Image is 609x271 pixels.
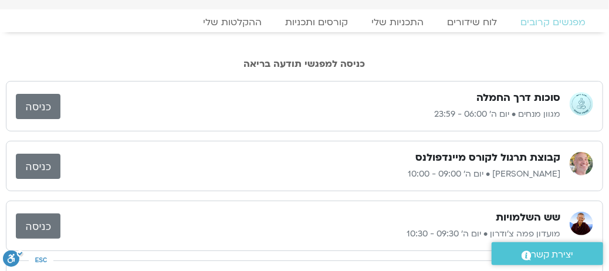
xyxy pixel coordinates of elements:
[16,154,60,179] a: כניסה
[492,242,603,265] a: יצירת קשר
[570,212,593,235] img: מועדון פמה צ'ודרון
[435,16,509,28] a: לוח שידורים
[60,107,560,121] p: מגוון מנחים • יום ה׳ 06:00 - 23:59
[509,16,597,28] a: מפגשים קרובים
[191,16,273,28] a: ההקלטות שלי
[415,151,560,165] h3: קבוצת תרגול לקורס מיינדפולנס
[60,227,560,241] p: מועדון פמה צ'ודרון • יום ה׳ 09:30 - 10:30
[6,59,603,69] h2: כניסה למפגשי תודעה בריאה
[496,211,560,225] h3: שש השלמויות
[16,94,60,119] a: כניסה
[570,152,593,175] img: רון אלון
[12,16,597,28] nav: Menu
[476,91,560,105] h3: סוכות דרך החמלה
[532,247,574,263] span: יצירת קשר
[360,16,435,28] a: התכניות שלי
[273,16,360,28] a: קורסים ותכניות
[16,214,60,239] a: כניסה
[570,92,593,116] img: מגוון מנחים
[60,167,560,181] p: [PERSON_NAME] • יום ה׳ 09:00 - 10:00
